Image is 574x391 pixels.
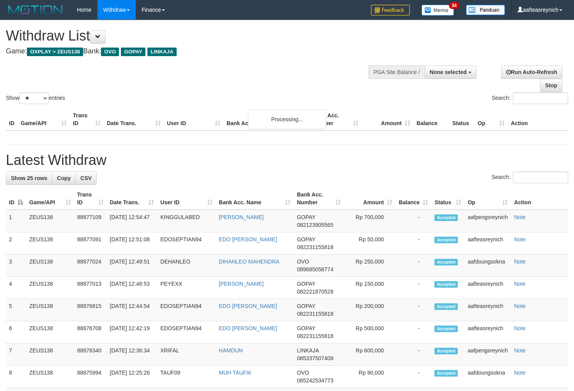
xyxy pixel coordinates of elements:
a: Note [514,258,526,265]
td: EDOSEPTIAN94 [157,232,216,255]
td: Rp 150,000 [344,277,396,299]
td: 88877109 [74,210,107,232]
th: Op: activate to sort column ascending [464,188,511,210]
th: Action [508,108,568,131]
th: Amount: activate to sort column ascending [344,188,396,210]
th: ID: activate to sort column descending [6,188,26,210]
td: [DATE] 12:48:53 [107,277,158,299]
a: Show 25 rows [6,172,52,185]
a: Note [514,214,526,220]
td: Rp 600,000 [344,343,396,366]
a: Stop [540,79,562,92]
a: Note [514,281,526,287]
th: Action [511,188,568,210]
th: Amount [361,108,413,131]
td: aafdoungsokna [464,366,511,388]
select: Showentries [19,92,49,104]
span: LINKAJA [147,48,177,56]
th: Status [449,108,475,131]
a: DIHANLEO MAHENDRA [219,258,280,265]
td: Rp 250,000 [344,255,396,277]
span: Accepted [434,370,458,377]
td: [DATE] 12:54:47 [107,210,158,232]
div: Processing... [248,110,326,129]
td: 88876815 [74,299,107,321]
h1: Latest Withdraw [6,152,568,168]
td: 2 [6,232,26,255]
td: 88876340 [74,343,107,366]
td: aafdoungsokna [464,255,511,277]
a: EDO [PERSON_NAME] [219,325,277,331]
td: ZEUS138 [26,277,74,299]
span: Accepted [434,237,458,243]
a: Note [514,303,526,309]
span: Copy 082231155818 to clipboard [297,333,333,339]
td: 88877024 [74,255,107,277]
span: None selected [430,69,467,75]
td: - [395,232,431,255]
td: - [395,277,431,299]
span: GOPAY [297,236,315,242]
h1: Withdraw List [6,28,375,44]
a: Run Auto-Refresh [501,65,562,79]
td: DEHANLEO [157,255,216,277]
td: 6 [6,321,26,343]
span: Copy [57,175,71,181]
td: [DATE] 12:42:19 [107,321,158,343]
td: Rp 200,000 [344,299,396,321]
a: EDO [PERSON_NAME] [219,236,277,242]
td: EDOSEPTIAN94 [157,299,216,321]
input: Search: [513,172,568,183]
span: OVO [297,258,309,265]
span: LINKAJA [297,347,319,354]
span: Show 25 rows [11,175,47,181]
span: GOPAY [297,281,315,287]
span: Accepted [434,259,458,265]
span: GOPAY [297,214,315,220]
a: CSV [75,172,97,185]
td: - [395,255,431,277]
span: GOPAY [297,303,315,309]
td: aafteasreynich [464,321,511,343]
th: Bank Acc. Number [310,108,361,131]
td: ZEUS138 [26,343,74,366]
td: Rp 50,000 [344,232,396,255]
th: Game/API [18,108,70,131]
th: Trans ID [70,108,104,131]
th: User ID: activate to sort column ascending [157,188,216,210]
span: Accepted [434,303,458,310]
span: OVO [101,48,119,56]
td: [DATE] 12:49:51 [107,255,158,277]
td: aafpengsreynich [464,343,511,366]
span: Copy 089685058774 to clipboard [297,266,333,272]
td: - [395,210,431,232]
td: [DATE] 12:25:26 [107,366,158,388]
th: Bank Acc. Name: activate to sort column ascending [216,188,294,210]
span: GOPAY [121,48,145,56]
span: GOPAY [297,325,315,331]
td: [DATE] 12:51:08 [107,232,158,255]
td: aafpengsreynich [464,210,511,232]
td: Rp 500,000 [344,321,396,343]
img: panduan.png [466,5,505,15]
a: Copy [52,172,76,185]
td: XRIFAL [157,343,216,366]
span: Accepted [434,348,458,354]
a: MUH TAUFIK [219,370,252,376]
label: Search: [492,92,568,104]
h4: Game: Bank: [6,48,375,55]
a: Note [514,325,526,331]
th: ID [6,108,18,131]
th: Trans ID: activate to sort column ascending [74,188,107,210]
td: aafteasreynich [464,277,511,299]
td: - [395,299,431,321]
td: [DATE] 12:36:34 [107,343,158,366]
td: 3 [6,255,26,277]
th: Bank Acc. Number: activate to sort column ascending [294,188,344,210]
td: ZEUS138 [26,321,74,343]
a: [PERSON_NAME] [219,214,264,220]
a: [PERSON_NAME] [219,281,264,287]
td: - [395,321,431,343]
td: ZEUS138 [26,255,74,277]
th: Balance: activate to sort column ascending [395,188,431,210]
